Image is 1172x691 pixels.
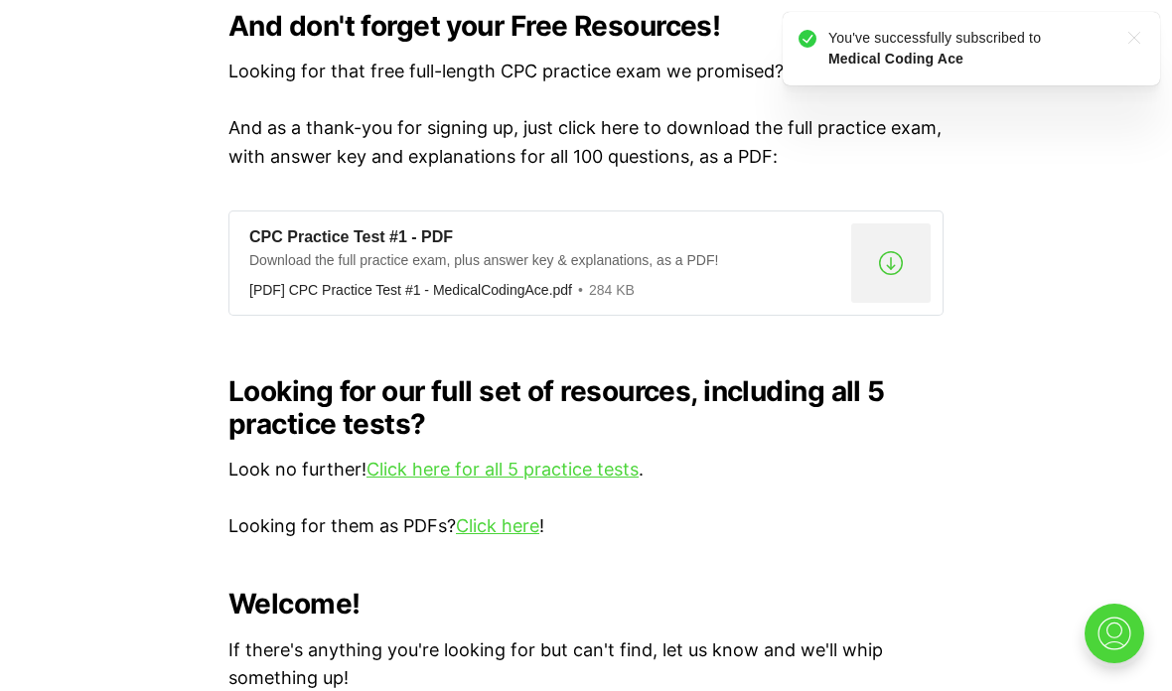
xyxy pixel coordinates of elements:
[366,459,639,480] a: Click here for all 5 practice tests
[456,515,539,536] a: Click here
[249,227,843,248] div: CPC Practice Test #1 - PDF
[228,114,944,172] p: And as a thank-you for signing up, just click here to download the full practice exam, with answe...
[572,281,635,299] div: 284 KB
[249,282,572,298] div: [PDF] CPC Practice Test #1 - MedicalCodingAce.pdf
[228,375,944,439] h2: Looking for our full set of resources, including all 5 practice tests?
[134,28,412,69] p: You've successfully subscribed to
[228,210,944,316] a: CPC Practice Test #1 - PDFDownload the full practice exam, plus answer key & explanations, as a P...
[134,51,269,67] strong: Medical Coding Ace
[1068,594,1172,691] iframe: portal-trigger
[228,10,944,42] h2: And don't forget your Free Resources!
[228,588,944,620] h2: Welcome!
[228,456,944,484] p: Look no further! .
[228,512,944,541] p: Looking for them as PDFs? !
[249,251,843,276] div: Download the full practice exam, plus answer key & explanations, as a PDF!
[228,58,944,86] p: Looking for that free full-length CPC practice exam we promised? Here it is!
